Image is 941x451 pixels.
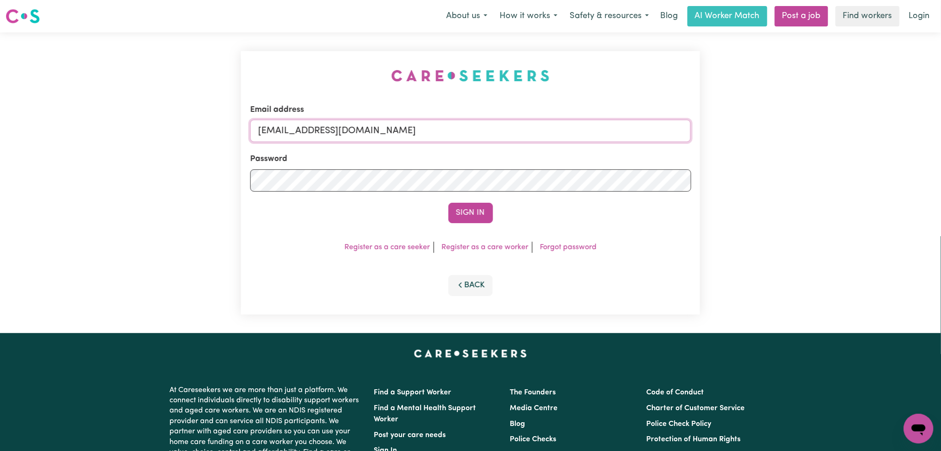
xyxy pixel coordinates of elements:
iframe: Button to launch messaging window [904,414,934,444]
a: Blog [655,6,684,26]
button: Safety & resources [564,6,655,26]
a: Forgot password [540,244,597,251]
a: Police Checks [510,436,557,443]
a: Careseekers logo [6,6,40,27]
a: Careseekers home page [414,350,527,357]
img: Careseekers logo [6,8,40,25]
label: Password [250,153,287,165]
a: The Founders [510,389,556,396]
a: Media Centre [510,405,558,412]
a: Code of Conduct [646,389,704,396]
a: Find workers [836,6,900,26]
button: How it works [493,6,564,26]
a: Find a Support Worker [374,389,452,396]
label: Email address [250,104,304,116]
a: Charter of Customer Service [646,405,745,412]
button: About us [440,6,493,26]
a: AI Worker Match [688,6,767,26]
button: Back [448,275,493,296]
a: Login [903,6,935,26]
a: Blog [510,420,526,428]
button: Sign In [448,203,493,223]
a: Police Check Policy [646,420,711,428]
a: Post your care needs [374,432,446,439]
a: Register as a care worker [441,244,528,251]
a: Register as a care seeker [344,244,430,251]
a: Protection of Human Rights [646,436,740,443]
a: Find a Mental Health Support Worker [374,405,476,423]
input: Email address [250,120,691,142]
a: Post a job [775,6,828,26]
